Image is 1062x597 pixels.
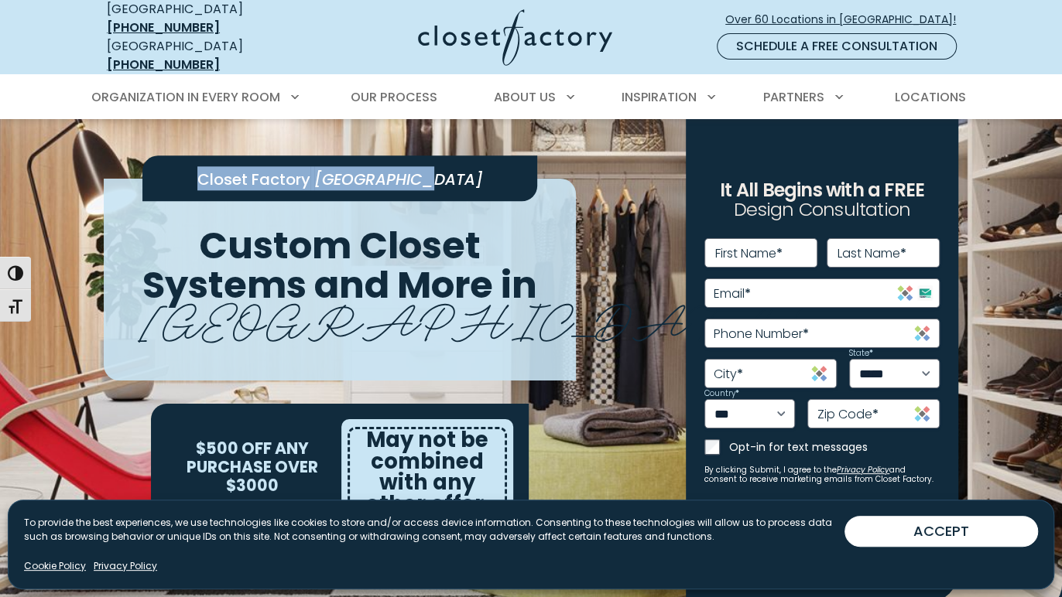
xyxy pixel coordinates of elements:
[838,247,906,260] label: Last Name
[494,88,556,106] span: About Us
[351,88,437,106] span: Our Process
[720,177,924,203] span: It All Begins with a FREE
[895,88,966,106] span: Locations
[763,88,824,106] span: Partners
[197,169,310,190] span: Closet Factory
[24,559,86,573] a: Cookie Policy
[725,12,968,28] span: Over 60 Locations in [GEOGRAPHIC_DATA]!
[24,516,844,544] p: To provide the best experiences, we use technologies like cookies to store and/or access device i...
[715,247,783,260] label: First Name
[94,559,157,573] a: Privacy Policy
[107,19,220,36] a: [PHONE_NUMBER]
[81,76,981,119] nav: Primary Menu
[314,169,483,190] span: [GEOGRAPHIC_DATA]
[734,197,910,223] span: Design Consultation
[811,366,827,381] img: Sticky Password
[844,516,1038,547] button: ACCEPT
[91,88,280,106] span: Organization in Every Room
[187,438,318,497] span: ANY PURCHASE OVER $3000
[365,425,489,518] span: May not be combined with any other offer.
[418,9,612,66] img: Closet Factory Logo
[139,281,801,352] span: [GEOGRAPHIC_DATA]
[914,406,930,421] img: Sticky Password
[714,328,809,340] label: Phone Number
[849,350,873,357] label: State
[717,33,957,60] a: Schedule a Free Consultation
[107,37,296,74] div: [GEOGRAPHIC_DATA]
[837,464,889,476] a: Privacy Policy
[183,495,321,526] a: View Offer Details
[714,288,751,300] label: Email
[729,439,940,455] label: Opt-in for text messages
[725,6,969,33] a: Over 60 Locations in [GEOGRAPHIC_DATA]!
[704,390,739,397] label: Country
[622,88,697,106] span: Inspiration
[914,326,930,341] img: Sticky Password
[142,220,537,311] span: Custom Closet Systems and More in
[196,438,272,460] span: $500 OFF
[714,368,743,380] label: City
[897,285,913,301] img: Sticky Password
[704,466,940,484] small: By clicking Submit, I agree to the and consent to receive marketing emails from Closet Factory.
[817,408,878,421] label: Zip Code
[107,56,220,73] a: [PHONE_NUMBER]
